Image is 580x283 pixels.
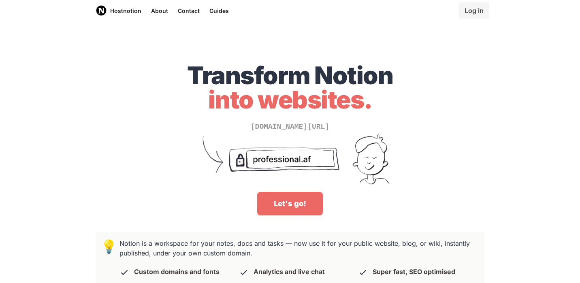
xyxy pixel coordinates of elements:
a: Log in [459,2,489,19]
p: Super fast, SEO optimised [373,268,455,276]
h1: Transform Notion [96,63,484,112]
p: Analytics and live chat [254,268,325,276]
a: Let's go! [257,192,323,215]
p: Custom domains and fonts [134,268,220,276]
img: Turn unprofessional Notion URLs into your sexy domain [189,132,391,192]
span: into websites. [208,85,372,114]
h3: Notion is a workspace for your notes, docs and tasks — now use it for your public website, blog, ... [117,238,478,277]
img: Host Notion logo [96,5,107,16]
span: 💡 [101,238,117,255]
span: [DOMAIN_NAME][URL] [251,123,329,131]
